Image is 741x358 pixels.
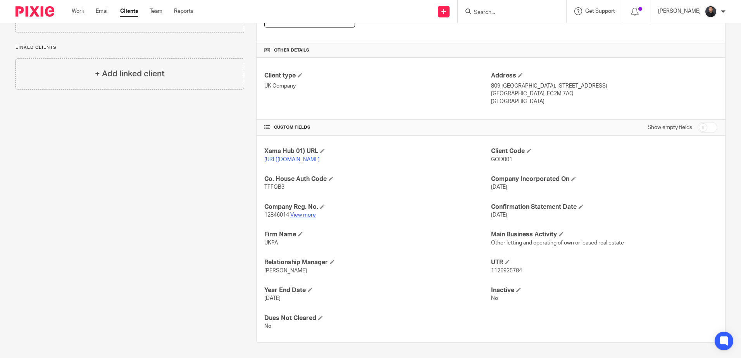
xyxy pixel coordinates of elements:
span: No [491,296,498,301]
h4: + Add linked client [95,68,165,80]
a: Team [150,7,162,15]
h4: CUSTOM FIELDS [264,124,491,131]
h4: Company Incorporated On [491,175,717,183]
span: 12846014 [264,212,289,218]
p: UK Company [264,82,491,90]
span: Other letting and operating of own or leased real estate [491,240,624,246]
h4: Inactive [491,286,717,294]
p: [PERSON_NAME] [658,7,701,15]
p: [GEOGRAPHIC_DATA], EC2M 7AQ [491,90,717,98]
img: My%20Photo.jpg [705,5,717,18]
span: [DATE] [264,296,281,301]
span: [DATE] [491,212,507,218]
h4: Firm Name [264,231,491,239]
span: UKPA [264,240,278,246]
input: Search [473,9,543,16]
span: [DATE] [491,184,507,190]
p: [GEOGRAPHIC_DATA] [491,98,717,105]
h4: Dues Not Cleared [264,314,491,322]
h4: Address [491,72,717,80]
h4: UTR [491,258,717,267]
h4: Xama Hub 01) URL [264,147,491,155]
a: View more [290,212,316,218]
p: 809 [GEOGRAPHIC_DATA], [STREET_ADDRESS] [491,82,717,90]
h4: Relationship Manager [264,258,491,267]
h4: Client type [264,72,491,80]
p: Linked clients [16,45,244,51]
span: Other details [274,47,309,53]
a: Clients [120,7,138,15]
a: [URL][DOMAIN_NAME] [264,157,320,162]
h4: Year End Date [264,286,491,294]
h4: Co. House Auth Code [264,175,491,183]
a: Reports [174,7,193,15]
h4: Client Code [491,147,717,155]
span: [PERSON_NAME] [264,268,307,274]
label: Show empty fields [648,124,692,131]
span: No [264,324,271,329]
span: Get Support [585,9,615,14]
h4: Main Business Activity [491,231,717,239]
span: TFFQB3 [264,184,284,190]
h4: Company Reg. No. [264,203,491,211]
img: Pixie [16,6,54,17]
span: GOD001 [491,157,512,162]
span: 1126925784 [491,268,522,274]
a: Email [96,7,109,15]
a: Work [72,7,84,15]
h4: Confirmation Statement Date [491,203,717,211]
